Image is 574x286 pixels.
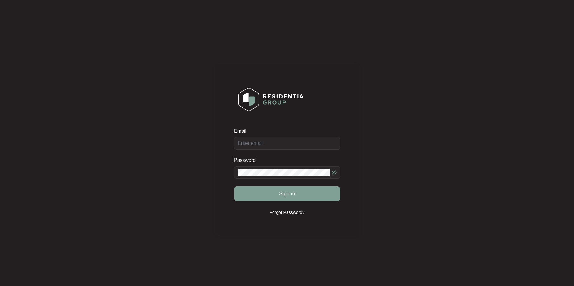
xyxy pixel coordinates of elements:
[234,137,340,149] input: Email
[234,128,251,134] label: Email
[238,169,330,176] input: Password
[279,190,295,197] span: Sign in
[234,186,340,201] button: Sign in
[234,84,308,115] img: Login Logo
[234,157,260,163] label: Password
[332,170,337,175] span: eye-invisible
[270,209,305,215] p: Forgot Password?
